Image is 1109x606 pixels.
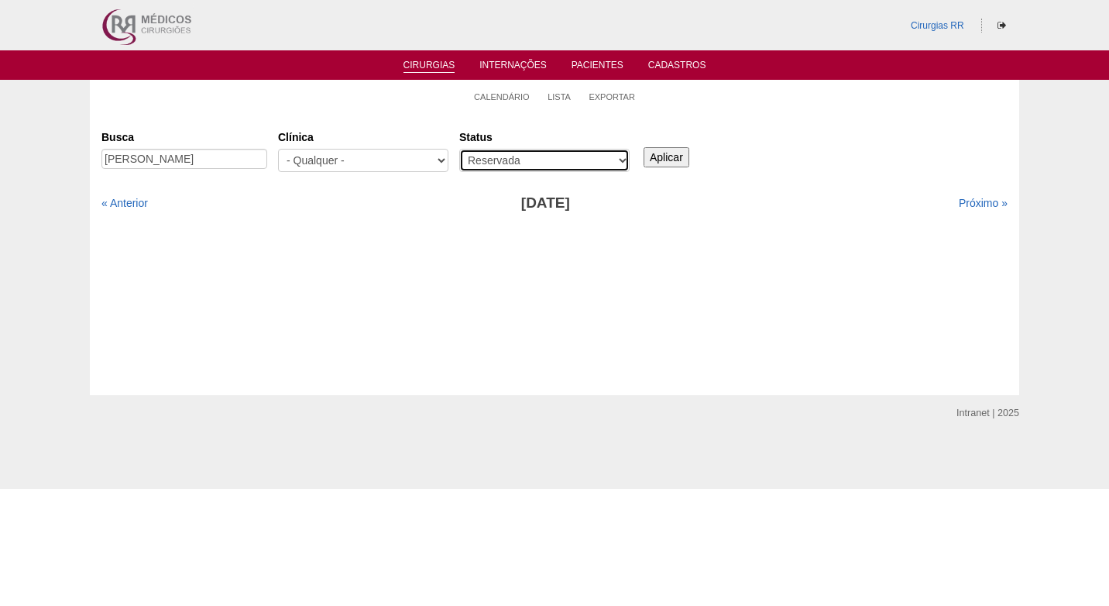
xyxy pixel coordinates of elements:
h3: [DATE] [319,192,772,215]
div: Intranet | 2025 [956,405,1019,421]
label: Busca [101,129,267,145]
a: « Anterior [101,197,148,209]
label: Clínica [278,129,448,145]
a: Calendário [474,91,530,102]
i: Sair [997,21,1006,30]
a: Exportar [589,91,635,102]
input: Aplicar [644,147,689,167]
a: Próximo » [959,197,1008,209]
a: Lista [548,91,571,102]
a: Internações [479,60,547,75]
label: Status [459,129,630,145]
a: Cirurgias [403,60,455,73]
a: Pacientes [572,60,623,75]
input: Digite os termos que você deseja procurar. [101,149,267,169]
a: Cirurgias RR [911,20,964,31]
a: Cadastros [648,60,706,75]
